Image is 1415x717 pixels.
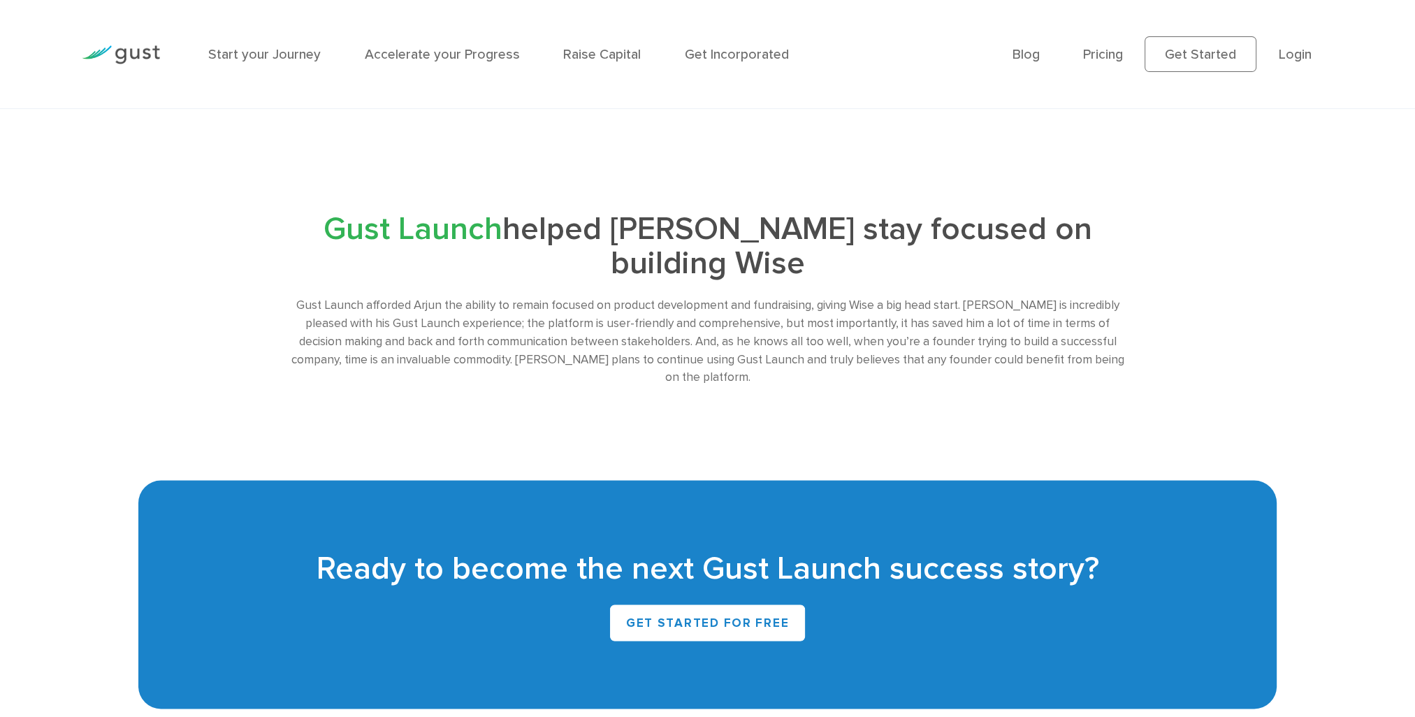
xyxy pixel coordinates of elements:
[1012,46,1039,62] a: Blog
[324,210,502,248] span: Gust Launch
[82,45,160,64] img: Gust Logo
[161,548,1254,590] h2: Ready to become the next Gust Launch success story?
[1145,36,1256,73] a: Get Started
[284,212,1131,282] h3: helped [PERSON_NAME] stay focused on building Wise
[1083,46,1123,62] a: Pricing
[685,46,789,62] a: Get Incorporated
[208,46,321,62] a: Start your Journey
[1278,46,1311,62] a: Login
[284,296,1131,386] div: Gust Launch afforded Arjun the ability to remain focused on product development and fundraising, ...
[610,604,805,641] a: GET STARTED FOR FREE
[563,46,641,62] a: Raise Capital
[365,46,520,62] a: Accelerate your Progress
